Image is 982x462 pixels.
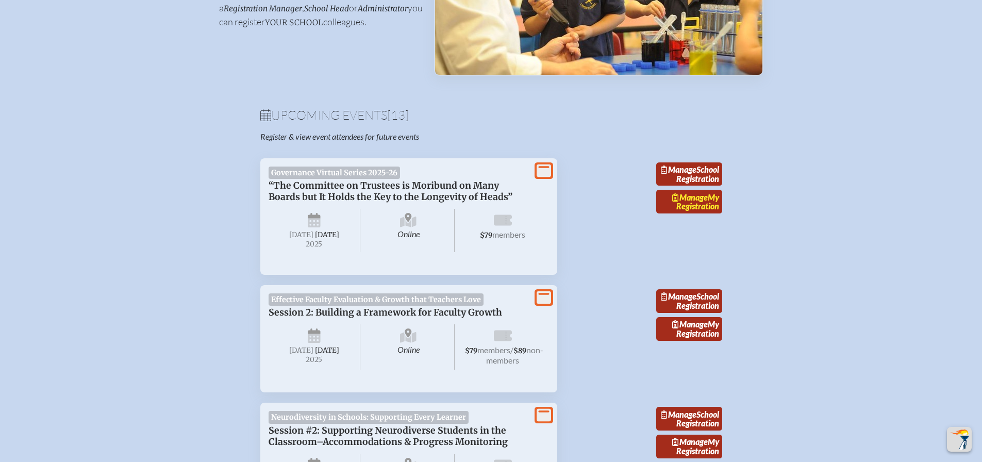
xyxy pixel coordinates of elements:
span: $79 [480,231,492,240]
span: members [492,229,525,239]
span: your school [265,18,323,27]
span: Manage [661,409,696,419]
span: School Head [304,4,349,13]
span: “The Committee on Trustees is Moribund on Many Boards but It Holds the Key to the Longevity of He... [269,180,512,203]
a: ManageSchool Registration [656,407,722,431]
span: Online [362,324,455,370]
span: Manage [661,164,696,174]
span: Registration Manager [224,4,302,13]
span: Manage [672,437,708,447]
span: [DATE] [289,230,313,239]
a: ManageMy Registration [656,317,722,341]
span: Governance Virtual Series 2025-26 [269,167,401,179]
span: Effective Faculty Evaluation & Growth that Teachers Love [269,293,484,306]
a: ManageMy Registration [656,435,722,458]
span: [13] [387,107,409,123]
span: [DATE] [289,346,313,355]
span: [DATE] [315,230,339,239]
span: / [510,345,513,355]
span: 2025 [277,356,352,364]
span: Administrator [358,4,408,13]
span: $89 [513,346,526,355]
span: Manage [661,291,696,301]
h1: Upcoming Events [260,109,722,121]
span: Manage [672,319,708,329]
p: Register & view event attendees for future events [260,131,532,142]
span: Manage [672,192,708,202]
span: Session 2: Building a Framework for Faculty Growth [269,307,502,318]
img: To the top [949,429,970,450]
span: Neurodiversity in Schools: Supporting Every Learner [269,411,469,423]
a: ManageSchool Registration [656,162,722,186]
span: members [477,345,510,355]
span: Online [362,209,455,252]
a: ManageSchool Registration [656,289,722,313]
a: ManageMy Registration [656,190,722,213]
span: Session #2: Supporting Neurodiverse Students in the Classroom–Accommodations & Progress Monitoring [269,425,508,448]
span: $79 [465,346,477,355]
span: [DATE] [315,346,339,355]
button: Scroll Top [947,427,972,452]
span: non-members [486,345,543,365]
span: 2025 [277,240,352,248]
